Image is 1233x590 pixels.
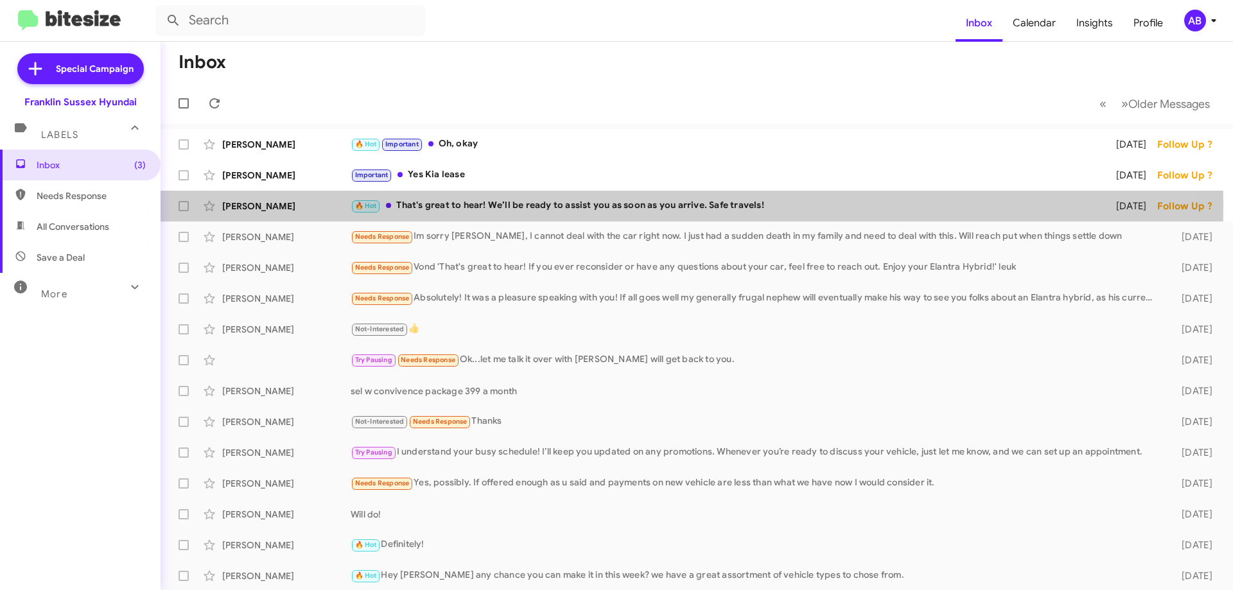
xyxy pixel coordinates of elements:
div: [DATE] [1161,539,1223,551]
span: Important [355,171,389,179]
span: Needs Response [401,356,455,364]
div: Will do! [351,508,1161,521]
div: [PERSON_NAME] [222,446,351,459]
div: [PERSON_NAME] [222,292,351,305]
span: 🔥 Hot [355,541,377,549]
div: [DATE] [1161,477,1223,490]
span: Try Pausing [355,356,392,364]
div: Oh, okay [351,137,1099,152]
div: Yes Kia lease [351,168,1099,182]
div: That's great to hear! We’ll be ready to assist you as soon as you arrive. Safe travels! [351,198,1099,213]
div: [PERSON_NAME] [222,200,351,213]
div: [DATE] [1161,230,1223,243]
div: 👍 [351,322,1161,336]
div: [DATE] [1161,508,1223,521]
input: Search [155,5,425,36]
div: sel w convivence package 399 a month [351,385,1161,397]
div: [DATE] [1161,292,1223,305]
span: Not-Interested [355,325,405,333]
span: « [1099,96,1106,112]
span: Older Messages [1128,97,1210,111]
div: Thanks [351,414,1161,429]
div: Follow Up ? [1157,138,1223,151]
div: [PERSON_NAME] [222,230,351,243]
span: Needs Response [355,479,410,487]
span: More [41,288,67,300]
a: Special Campaign [17,53,144,84]
div: [PERSON_NAME] [222,477,351,490]
span: » [1121,96,1128,112]
span: (3) [134,159,146,171]
div: Follow Up ? [1157,200,1223,213]
div: [DATE] [1099,169,1157,182]
div: [DATE] [1161,385,1223,397]
div: [DATE] [1161,415,1223,428]
span: Try Pausing [355,448,392,456]
button: Previous [1092,91,1114,117]
div: Definitely! [351,537,1161,552]
button: AB [1173,10,1219,31]
div: [DATE] [1161,446,1223,459]
div: [PERSON_NAME] [222,385,351,397]
div: Hey [PERSON_NAME] any chance you can make it in this week? we have a great assortment of vehicle ... [351,568,1161,583]
div: [PERSON_NAME] [222,569,351,582]
div: [DATE] [1161,323,1223,336]
nav: Page navigation example [1092,91,1218,117]
div: [PERSON_NAME] [222,508,351,521]
a: Inbox [956,4,1002,42]
span: All Conversations [37,220,109,233]
span: Not-Interested [355,417,405,426]
span: Inbox [37,159,146,171]
span: Needs Response [355,263,410,272]
span: 🔥 Hot [355,571,377,580]
div: AB [1184,10,1206,31]
span: Needs Response [355,294,410,302]
a: Profile [1123,4,1173,42]
div: [PERSON_NAME] [222,261,351,274]
div: Absolutely! It was a pleasure speaking with you! If all goes well my generally frugal nephew will... [351,291,1161,306]
span: Labels [41,129,78,141]
div: Vond 'That's great to hear! If you ever reconsider or have any questions about your car, feel fre... [351,260,1161,275]
span: 🔥 Hot [355,202,377,210]
span: Needs Response [37,189,146,202]
div: [DATE] [1161,261,1223,274]
div: Follow Up ? [1157,169,1223,182]
span: Important [385,140,419,148]
span: 🔥 Hot [355,140,377,148]
a: Calendar [1002,4,1066,42]
div: [DATE] [1161,569,1223,582]
div: [PERSON_NAME] [222,415,351,428]
span: Save a Deal [37,251,85,264]
a: Insights [1066,4,1123,42]
div: Im sorry [PERSON_NAME], I cannot deal with the car right now. I just had a sudden death in my fam... [351,229,1161,244]
div: [PERSON_NAME] [222,138,351,151]
div: Franklin Sussex Hyundai [24,96,137,108]
h1: Inbox [179,52,226,73]
div: [PERSON_NAME] [222,169,351,182]
div: [PERSON_NAME] [222,539,351,551]
div: I understand your busy schedule! I’ll keep you updated on any promotions. Whenever you’re ready t... [351,445,1161,460]
button: Next [1114,91,1218,117]
span: Needs Response [355,232,410,241]
div: Yes, possibly. If offered enough as u said and payments on new vehicle are less than what we have... [351,476,1161,490]
div: [DATE] [1099,200,1157,213]
span: Needs Response [413,417,468,426]
div: [DATE] [1161,354,1223,367]
div: [DATE] [1099,138,1157,151]
div: [PERSON_NAME] [222,323,351,336]
span: Special Campaign [56,62,134,75]
div: Ok...let me talk it over with [PERSON_NAME] will get back to you. [351,352,1161,367]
